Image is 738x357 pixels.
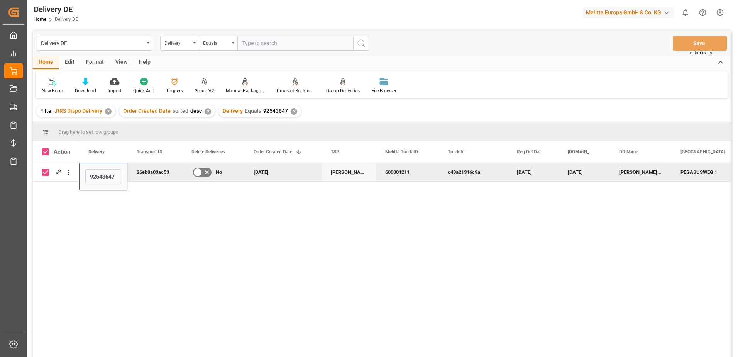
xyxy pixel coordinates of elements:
[54,148,70,155] div: Action
[568,149,594,155] span: [DOMAIN_NAME] Dat
[276,87,315,94] div: Timeslot Booking Report
[673,36,727,51] button: Save
[583,5,677,20] button: Melitta Europa GmbH & Co. KG
[160,36,199,51] button: open menu
[37,36,152,51] button: open menu
[42,87,63,94] div: New Form
[203,38,229,47] div: Equals
[123,108,171,114] span: Order Created Date
[127,163,182,181] div: 26eb0a03ac53
[680,149,725,155] span: [GEOGRAPHIC_DATA]
[88,149,105,155] span: Delivery
[40,108,56,114] span: Filter :
[110,56,133,69] div: View
[508,163,559,181] div: [DATE]
[448,149,465,155] span: Truck Id
[108,87,122,94] div: Import
[80,56,110,69] div: Format
[694,4,711,21] button: Help Center
[610,163,671,181] div: [PERSON_NAME] [GEOGRAPHIC_DATA]
[190,108,202,114] span: desc
[133,87,154,94] div: Quick Add
[191,149,225,155] span: Delete Deliveries
[223,108,243,114] span: Delivery
[559,163,610,181] div: [DATE]
[326,87,360,94] div: Group Deliveries
[33,163,79,182] div: Press SPACE to deselect this row.
[33,56,59,69] div: Home
[263,108,288,114] span: 92543647
[34,17,46,22] a: Home
[199,36,237,51] button: open menu
[245,108,261,114] span: Equals
[237,36,353,51] input: Type to search
[195,87,214,94] div: Group V2
[56,108,102,114] span: RRS Dispo Delivery
[244,163,322,181] div: [DATE]
[517,149,541,155] span: Req Del Dat
[583,7,674,18] div: Melitta Europa GmbH & Co. KG
[75,87,96,94] div: Download
[371,87,396,94] div: File Browser
[291,108,297,115] div: ✕
[619,149,638,155] span: DD Name
[331,149,339,155] span: TSP
[137,149,162,155] span: Transport ID
[105,108,112,115] div: ✕
[322,163,376,181] div: [PERSON_NAME] BENELUX
[41,38,144,48] div: Delivery DE
[385,149,418,155] span: Melitta Truck ID
[173,108,188,114] span: sorted
[205,108,211,115] div: ✕
[58,129,118,135] span: Drag here to set row groups
[166,87,183,94] div: Triggers
[216,163,222,181] span: No
[677,4,694,21] button: show 0 new notifications
[226,87,264,94] div: Manual Package TypeDetermination
[59,56,80,69] div: Edit
[133,56,156,69] div: Help
[376,163,438,181] div: 600001211
[690,50,712,56] span: Ctrl/CMD + S
[353,36,369,51] button: search button
[34,3,78,15] div: Delivery DE
[438,163,508,181] div: c48a21316c9a
[164,38,191,47] div: Delivery
[254,149,292,155] span: Order Created Date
